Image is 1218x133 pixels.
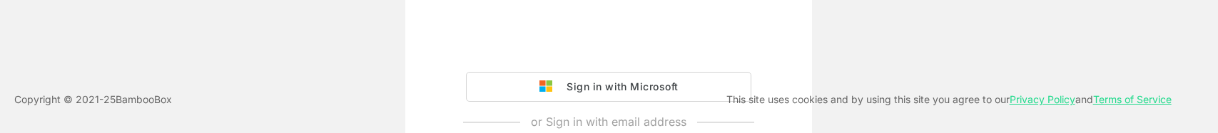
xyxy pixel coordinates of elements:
p: or Sign in with email address [531,113,686,130]
p: Copyright © 2021- 25 BambooBox [14,91,172,108]
a: Privacy Policy [1010,93,1075,105]
a: Terms of Service [1093,93,1172,105]
div: Sign in with Microsoft [559,78,678,96]
p: This site uses cookies and by using this site you agree to our and [726,91,1172,108]
button: Sign in with Microsoft [466,72,751,102]
img: google [539,80,559,93]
